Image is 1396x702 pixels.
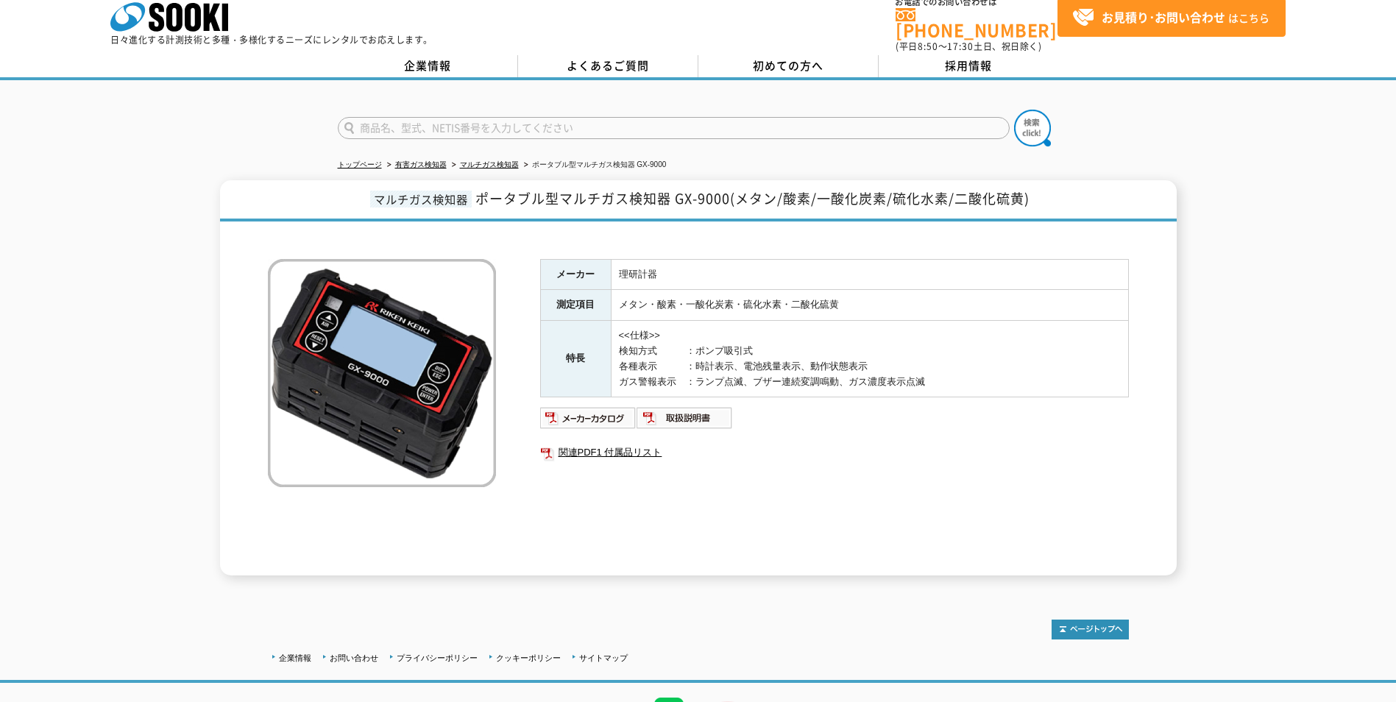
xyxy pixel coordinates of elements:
[896,8,1057,38] a: [PHONE_NUMBER]
[579,653,628,662] a: サイトマップ
[268,259,496,487] img: ポータブル型マルチガス検知器 GX-9000
[947,40,974,53] span: 17:30
[338,160,382,169] a: トップページ
[370,191,472,208] span: マルチガス検知器
[540,416,637,428] a: メーカーカタログ
[521,157,667,173] li: ポータブル型マルチガス検知器 GX-9000
[611,259,1128,290] td: 理研計器
[540,443,1129,462] a: 関連PDF1 付属品リスト
[896,40,1041,53] span: (平日 ～ 土日、祝日除く)
[338,117,1010,139] input: 商品名、型式、NETIS番号を入力してください
[540,290,611,321] th: 測定項目
[338,55,518,77] a: 企業情報
[496,653,561,662] a: クッキーポリシー
[918,40,938,53] span: 8:50
[330,653,378,662] a: お問い合わせ
[611,290,1128,321] td: メタン・酸素・一酸化炭素・硫化水素・二酸化硫黄
[395,160,447,169] a: 有害ガス検知器
[540,321,611,397] th: 特長
[540,259,611,290] th: メーカー
[753,57,823,74] span: 初めての方へ
[110,35,433,44] p: 日々進化する計測技術と多種・多様化するニーズにレンタルでお応えします。
[1102,8,1225,26] strong: お見積り･お問い合わせ
[1052,620,1129,639] img: トップページへ
[637,416,733,428] a: 取扱説明書
[637,406,733,430] img: 取扱説明書
[279,653,311,662] a: 企業情報
[1014,110,1051,146] img: btn_search.png
[879,55,1059,77] a: 採用情報
[397,653,478,662] a: プライバシーポリシー
[1072,7,1269,29] span: はこちら
[518,55,698,77] a: よくあるご質問
[698,55,879,77] a: 初めての方へ
[540,406,637,430] img: メーカーカタログ
[475,188,1030,208] span: ポータブル型マルチガス検知器 GX-9000(メタン/酸素/一酸化炭素/硫化水素/二酸化硫黄)
[611,321,1128,397] td: <<仕様>> 検知方式 ：ポンプ吸引式 各種表示 ：時計表示、電池残量表示、動作状態表示 ガス警報表示 ：ランプ点滅、ブザー連続変調鳴動、ガス濃度表示点滅
[460,160,519,169] a: マルチガス検知器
